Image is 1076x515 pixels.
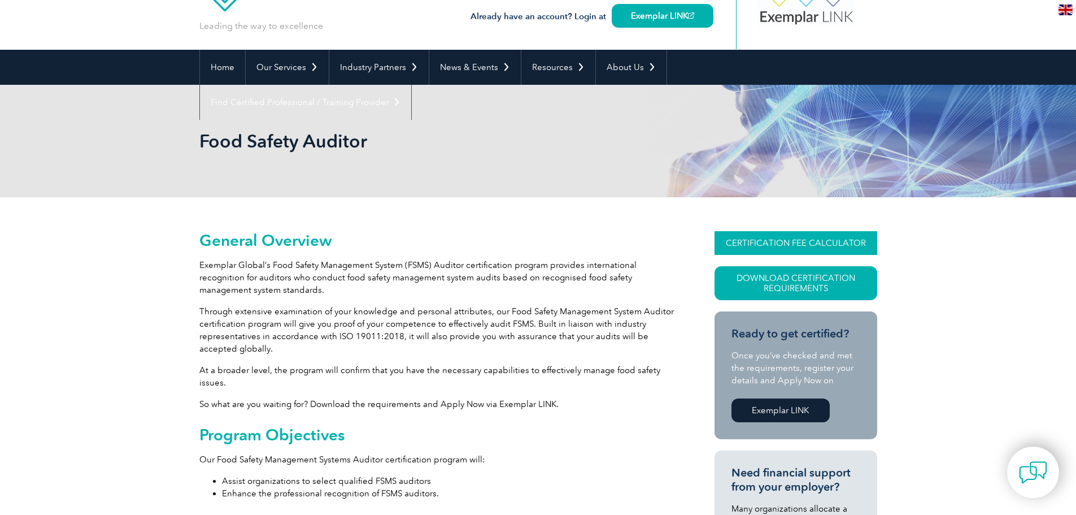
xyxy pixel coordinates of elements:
[199,130,633,152] h1: Food Safety Auditor
[731,399,830,422] a: Exemplar LINK
[1058,5,1073,15] img: en
[222,487,674,500] li: Enhance the professional recognition of FSMS auditors.
[715,266,877,300] a: Download Certification Requirements
[199,453,674,466] p: Our Food Safety Management Systems Auditor certification program will:
[612,4,713,28] a: Exemplar LINK
[715,231,877,255] a: CERTIFICATION FEE CALCULATOR
[688,12,694,19] img: open_square.png
[329,50,429,85] a: Industry Partners
[246,50,329,85] a: Our Services
[199,259,674,296] p: Exemplar Global’s Food Safety Management System (FSMS) Auditor certification program provides int...
[199,231,674,249] h2: General Overview
[731,327,860,341] h3: Ready to get certified?
[731,349,860,387] p: Once you’ve checked and met the requirements, register your details and Apply Now on
[200,50,245,85] a: Home
[222,475,674,487] li: Assist organizations to select qualified FSMS auditors
[199,426,674,444] h2: Program Objectives
[1019,458,1047,487] img: contact-chat.png
[429,50,521,85] a: News & Events
[596,50,666,85] a: About Us
[199,398,674,410] p: So what are you waiting for? Download the requirements and Apply Now via Exemplar LINK.
[521,50,595,85] a: Resources
[199,364,674,389] p: At a broader level, the program will confirm that you have the necessary capabilities to effectiv...
[199,20,323,32] p: Leading the way to excellence
[731,466,860,494] h3: Need financial support from your employer?
[199,305,674,355] p: Through extensive examination of your knowledge and personal attributes, our Food Safety Manageme...
[471,10,713,24] h3: Already have an account? Login at
[200,85,411,120] a: Find Certified Professional / Training Provider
